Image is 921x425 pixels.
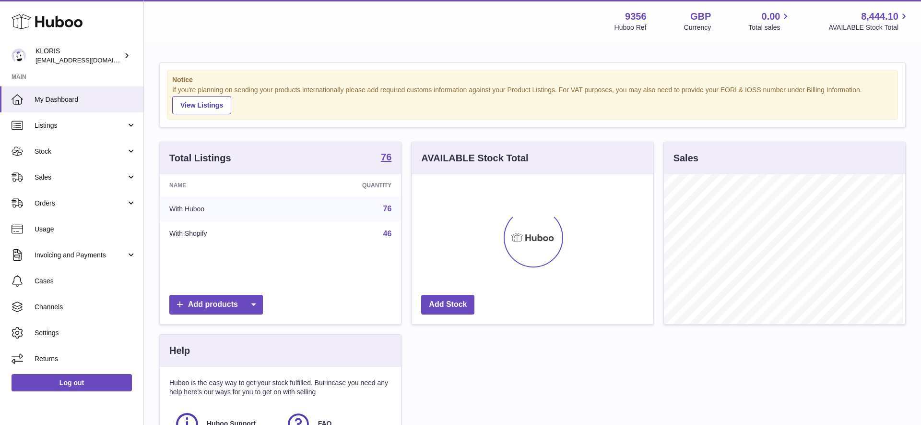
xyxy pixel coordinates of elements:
a: Add Stock [421,295,474,315]
span: [EMAIL_ADDRESS][DOMAIN_NAME] [35,56,141,64]
strong: GBP [690,10,711,23]
th: Name [160,174,290,196]
span: Returns [35,354,136,364]
span: Stock [35,147,126,156]
td: With Shopify [160,221,290,246]
span: Orders [35,199,126,208]
p: Huboo is the easy way to get your stock fulfilled. But incase you need any help here's our ways f... [169,378,391,397]
span: Invoicing and Payments [35,251,126,260]
span: Usage [35,225,136,234]
span: My Dashboard [35,95,136,104]
a: 46 [383,230,392,238]
div: Currency [684,23,711,32]
a: 76 [383,205,392,213]
strong: 9356 [625,10,647,23]
a: Log out [12,374,132,391]
h3: Help [169,344,190,357]
strong: Notice [172,75,893,85]
div: If you're planning on sending your products internationally please add required customs informati... [172,85,893,114]
span: Cases [35,277,136,286]
div: KLORIS [35,47,122,65]
h3: Sales [673,152,698,165]
strong: 76 [381,152,391,162]
span: 0.00 [762,10,780,23]
a: 76 [381,152,391,164]
span: Total sales [748,23,791,32]
span: AVAILABLE Stock Total [828,23,909,32]
a: 0.00 Total sales [748,10,791,32]
a: Add products [169,295,263,315]
span: Listings [35,121,126,130]
span: Sales [35,173,126,182]
span: Channels [35,303,136,312]
a: View Listings [172,96,231,114]
th: Quantity [290,174,401,196]
span: 8,444.10 [861,10,898,23]
a: 8,444.10 AVAILABLE Stock Total [828,10,909,32]
h3: Total Listings [169,152,231,165]
h3: AVAILABLE Stock Total [421,152,528,165]
div: Huboo Ref [614,23,647,32]
span: Settings [35,328,136,338]
img: huboo@kloriscbd.com [12,49,26,63]
td: With Huboo [160,196,290,221]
